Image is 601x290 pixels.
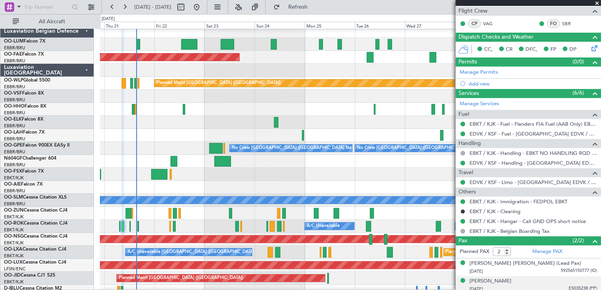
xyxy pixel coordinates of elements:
a: OO-WLPGlobal 5500 [4,78,50,83]
a: N604GFChallenger 604 [4,156,56,161]
a: EBKT / KJK - Fuel - Flanders FIA Fuel (AAB Only) EBKT / KJK [470,121,597,127]
a: OO-FSXFalcon 7X [4,169,44,174]
div: Thu 28 [455,22,505,29]
div: No Crew [GEOGRAPHIC_DATA] ([GEOGRAPHIC_DATA] National) [357,142,489,154]
span: Pax [458,236,467,245]
a: EBKT/KJK [4,240,24,246]
div: Add new [469,80,597,87]
span: OO-LAH [4,130,23,135]
div: Sat 23 [205,22,255,29]
span: OO-VSF [4,91,22,96]
span: 592565150777 (ID) [561,268,597,274]
button: All Aircraft [9,15,86,28]
a: OO-VSFFalcon 8X [4,91,44,96]
span: OO-FAE [4,52,22,57]
a: OO-LUXCessna Citation CJ4 [4,260,66,265]
div: Planned Maint [GEOGRAPHIC_DATA] ([GEOGRAPHIC_DATA]) [156,77,281,89]
a: OO-HHOFalcon 8X [4,104,46,109]
input: Trip Number [24,1,69,13]
span: Travel [458,168,473,177]
a: EBBR/BRU [4,149,25,155]
a: EBBR/BRU [4,162,25,168]
div: [PERSON_NAME] [PERSON_NAME] (Lead Pax) [470,260,581,268]
a: EBBR/BRU [4,84,25,90]
a: EBBR/BRU [4,201,25,207]
a: EBBR/BRU [4,58,25,64]
span: OO-NSG [4,234,24,239]
a: EBBR/BRU [4,136,25,142]
a: OO-LUMFalcon 7X [4,39,45,44]
span: OO-SLM [4,195,23,200]
a: EBKT / KJK - Cleaning [470,208,520,215]
a: Manage PAX [532,248,562,256]
a: EBKT / KJK - Belgian Boarding Tax [470,228,550,234]
div: FO [547,19,560,28]
a: OO-NSGCessna Citation CJ4 [4,234,68,239]
a: OO-LAHFalcon 7X [4,130,45,135]
div: Wed 27 [405,22,455,29]
span: DFC, [526,46,537,54]
a: OO-AIEFalcon 7X [4,182,43,187]
a: EBKT / KJK - Immigration - FEDPOL EBKT [470,198,567,205]
label: Planned PAX [460,248,489,256]
span: Permits [458,58,477,67]
div: Tue 26 [355,22,405,29]
a: EBKT/KJK [4,175,24,181]
div: [DATE] [101,16,115,22]
a: OO-ZUNCessna Citation CJ4 [4,208,68,213]
a: EBKT/KJK [4,227,24,233]
span: OO-FSX [4,169,22,174]
a: EBBR/BRU [4,188,25,194]
div: No Crew [GEOGRAPHIC_DATA] ([GEOGRAPHIC_DATA] National) [232,142,364,154]
a: EBBR/BRU [4,45,25,51]
a: OO-ROKCessna Citation CJ4 [4,221,68,226]
button: Refresh [270,1,317,13]
div: A/C Unavailable [307,220,340,232]
a: Manage Services [460,100,499,108]
span: Fuel [458,110,469,119]
span: CR [506,46,513,54]
a: LFSN/ENC [4,266,26,272]
div: [PERSON_NAME] [470,277,511,285]
a: OO-FAEFalcon 7X [4,52,44,57]
span: OO-LUM [4,39,24,44]
a: Manage Permits [460,69,498,76]
div: Fri 22 [154,22,205,29]
div: A/C Unavailable [GEOGRAPHIC_DATA] ([GEOGRAPHIC_DATA] National) [128,246,274,258]
span: CC, [484,46,493,54]
a: OO-JIDCessna CJ1 525 [4,273,55,278]
a: OO-GPEFalcon 900EX EASy II [4,143,69,148]
a: EDVK / KSF - Fuel - [GEOGRAPHIC_DATA] EDVK / KSF [470,130,597,137]
a: EBKT / KJK - Handling - EBKT NO HANDLING RQD FOR CJ [470,150,597,156]
span: (6/6) [573,89,584,97]
div: Planned Maint [GEOGRAPHIC_DATA] ([GEOGRAPHIC_DATA]) [119,272,243,284]
div: Planned Maint [GEOGRAPHIC_DATA] ([GEOGRAPHIC_DATA] National) [446,246,589,258]
a: EDVK / KSF - Handling - [GEOGRAPHIC_DATA] EDVK / KSF [470,160,597,166]
div: CP [468,19,481,28]
a: OO-ELKFalcon 8X [4,117,43,122]
a: OO-LXACessna Citation CJ4 [4,247,66,252]
span: (2/2) [573,236,584,245]
span: Refresh [282,4,315,10]
span: OO-WLP [4,78,23,83]
span: OO-ROK [4,221,24,226]
a: EBKT/KJK [4,279,24,285]
span: All Aircraft [21,19,83,24]
span: [DATE] [470,268,483,274]
span: OO-JID [4,273,21,278]
span: OO-ZUN [4,208,24,213]
span: OO-AIE [4,182,21,187]
div: Thu 21 [104,22,154,29]
a: EBBR/BRU [4,97,25,103]
span: OO-HHO [4,104,24,109]
a: OO-SLMCessna Citation XLS [4,195,67,200]
span: Dispatch Checks and Weather [458,33,533,42]
a: EBBR/BRU [4,123,25,129]
a: EDVK / KSF - Limo - [GEOGRAPHIC_DATA] EDVK / KSF [470,179,597,186]
span: OO-GPE [4,143,23,148]
a: EBKT/KJK [4,253,24,259]
span: N604GF [4,156,23,161]
div: Mon 25 [305,22,355,29]
span: OO-LUX [4,260,23,265]
a: EBKT / KJK - Hangar - Call GND OPS short notice [470,218,586,225]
